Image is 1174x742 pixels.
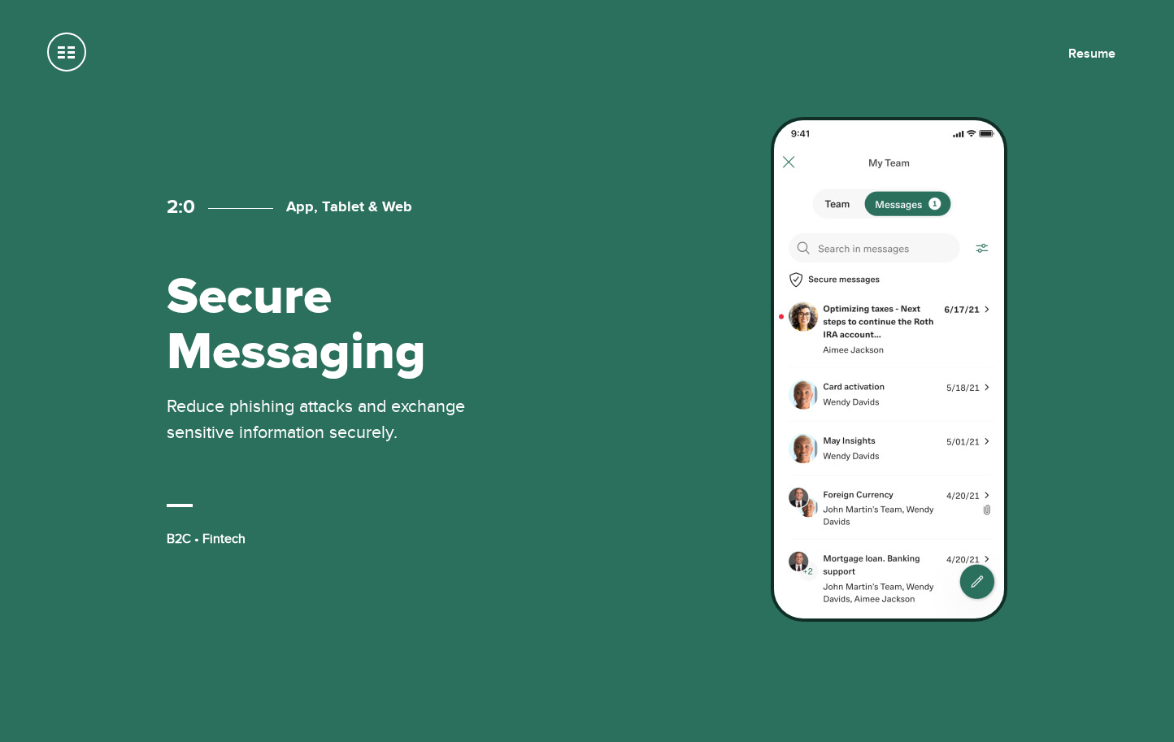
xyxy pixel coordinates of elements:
p: Reduce phishing attacks and exchange sensitive information securely. [167,393,492,445]
img: Expo [771,117,1007,622]
a: Resume [1068,46,1115,62]
span: 2:0 [167,195,195,219]
a: 2:0 App, Tablet & Web Secure Messaging Reduce phishing attacks and exchange sensitive information... [99,117,1075,626]
h3: App, Tablet & Web [208,198,412,216]
h2: Secure Messaging [167,271,492,380]
span: B2C • Fintech [167,531,246,547]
